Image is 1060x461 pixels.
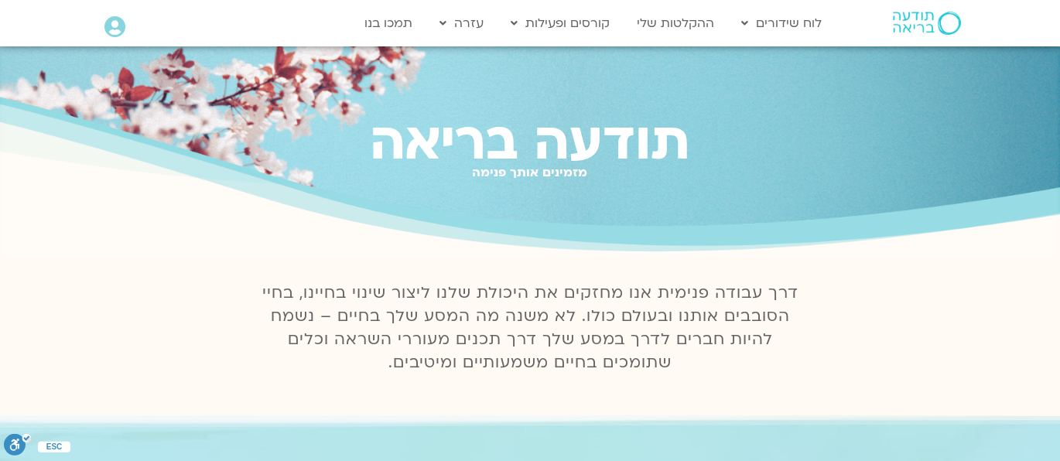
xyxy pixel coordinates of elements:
a: תמכו בנו [357,9,420,38]
a: לוח שידורים [733,9,829,38]
a: ההקלטות שלי [629,9,722,38]
p: דרך עבודה פנימית אנו מחזקים את היכולת שלנו ליצור שינוי בחיינו, בחיי הסובבים אותנו ובעולם כולו. לא... [253,282,807,374]
img: תודעה בריאה [893,12,961,35]
a: עזרה [432,9,491,38]
a: קורסים ופעילות [503,9,617,38]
